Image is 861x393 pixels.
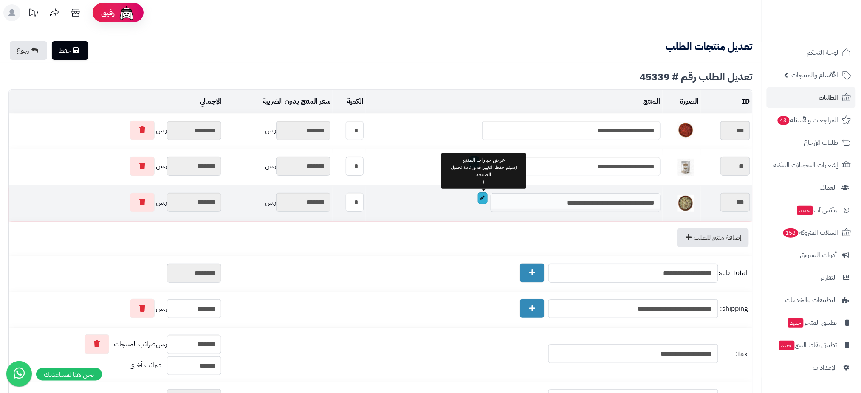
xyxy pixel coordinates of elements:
[767,245,856,265] a: أدوات التسويق
[767,335,856,355] a: تطبيق نقاط البيعجديد
[720,268,748,278] span: sub_total:
[11,334,221,354] div: ر.س
[797,206,813,215] span: جديد
[226,193,330,212] div: ر.س
[777,114,838,126] span: المراجعات والأسئلة
[8,72,753,82] div: تعديل الطلب رقم # 45339
[796,204,837,216] span: وآتس آب
[804,137,838,149] span: طلبات الإرجاع
[782,227,838,239] span: السلات المتروكة
[792,69,838,81] span: الأقسام والمنتجات
[10,41,47,60] a: رجوع
[11,157,221,176] div: ر.س
[767,267,856,288] a: التقارير
[677,228,749,247] a: إضافة منتج للطلب
[813,362,837,373] span: الإعدادات
[9,90,223,113] td: الإجمالي
[11,121,221,140] div: ر.س
[223,90,332,113] td: سعر المنتج بدون الضريبة
[807,47,838,59] span: لوحة التحكم
[11,193,221,212] div: ر.س
[23,4,44,23] a: تحديثات المنصة
[774,159,838,171] span: إشعارات التحويلات البنكية
[767,222,856,243] a: السلات المتروكة158
[767,132,856,153] a: طلبات الإرجاع
[366,90,662,113] td: المنتج
[783,228,799,238] span: 158
[819,92,838,104] span: الطلبات
[767,42,856,63] a: لوحة التحكم
[11,299,221,318] div: ر.س
[101,8,115,18] span: رفيق
[785,294,837,306] span: التطبيقات والخدمات
[778,116,790,125] span: 43
[800,249,837,261] span: أدوات التسويق
[779,341,795,350] span: جديد
[767,177,856,198] a: العملاء
[451,165,517,184] span: (سيتم حفظ التغييرات وإعادة تحميل الصفحة )
[767,110,856,130] a: المراجعات والأسئلة43
[720,349,748,359] span: tax:
[821,272,837,284] span: التقارير
[778,339,837,351] span: تطبيق نقاط البيع
[663,90,701,113] td: الصورة
[130,360,162,371] span: ضرائب أخرى
[441,153,526,189] div: عرض خيارات المنتج
[767,312,856,333] a: تطبيق المتجرجديد
[767,290,856,310] a: التطبيقات والخدمات
[678,159,694,176] img: karpro1-40x40.jpg
[118,4,135,21] img: ai-face.png
[226,157,330,176] div: ر.س
[333,90,366,113] td: الكمية
[788,318,804,328] span: جديد
[114,340,156,349] span: ضرائب المنتجات
[767,200,856,220] a: وآتس آبجديد
[767,357,856,378] a: الإعدادات
[767,87,856,108] a: الطلبات
[821,182,837,194] span: العملاء
[787,317,837,328] span: تطبيق المتجر
[678,122,694,139] img: 1686290881-Eker%20Fassi%20Flakes-40x40.jpg
[678,195,694,212] img: 1677341865-Frankincense,%20Hojari,%20Grade%20A-40x40.jpg
[52,41,88,60] a: حفظ
[701,90,752,113] td: ID
[666,39,753,54] b: تعديل منتجات الطلب
[720,304,748,314] span: shipping:
[226,121,330,140] div: ر.س
[767,155,856,175] a: إشعارات التحويلات البنكية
